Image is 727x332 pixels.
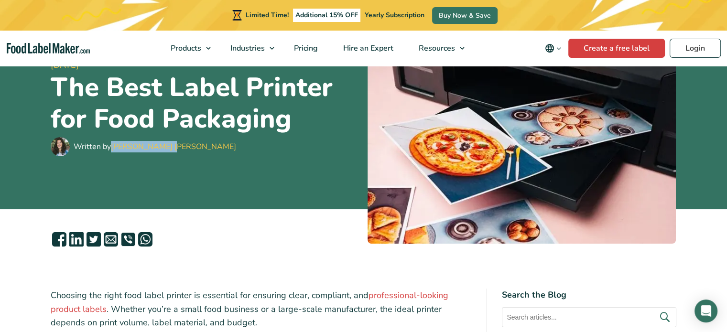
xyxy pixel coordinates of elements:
[51,289,448,315] a: professional-looking product labels
[331,31,404,66] a: Hire an Expert
[538,39,568,58] button: Change language
[670,39,721,58] a: Login
[406,31,469,66] a: Resources
[291,43,319,54] span: Pricing
[246,11,289,20] span: Limited Time!
[694,300,717,322] div: Open Intercom Messenger
[168,43,202,54] span: Products
[51,72,360,135] h1: The Best Label Printer for Food Packaging
[568,39,665,58] a: Create a free label
[51,289,471,330] p: Choosing the right food label printer is essential for ensuring clear, compliant, and . Whether y...
[7,43,90,54] a: Food Label Maker homepage
[228,43,266,54] span: Industries
[365,11,424,20] span: Yearly Subscription
[218,31,279,66] a: Industries
[502,307,676,327] input: Search articles...
[158,31,216,66] a: Products
[111,141,236,152] a: [PERSON_NAME] [PERSON_NAME]
[51,137,70,156] img: Maria Abi Hanna - Food Label Maker
[74,141,236,152] div: Written by
[282,31,328,66] a: Pricing
[416,43,456,54] span: Resources
[340,43,394,54] span: Hire an Expert
[502,289,676,301] h4: Search the Blog
[293,9,360,22] span: Additional 15% OFF
[432,7,498,24] a: Buy Now & Save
